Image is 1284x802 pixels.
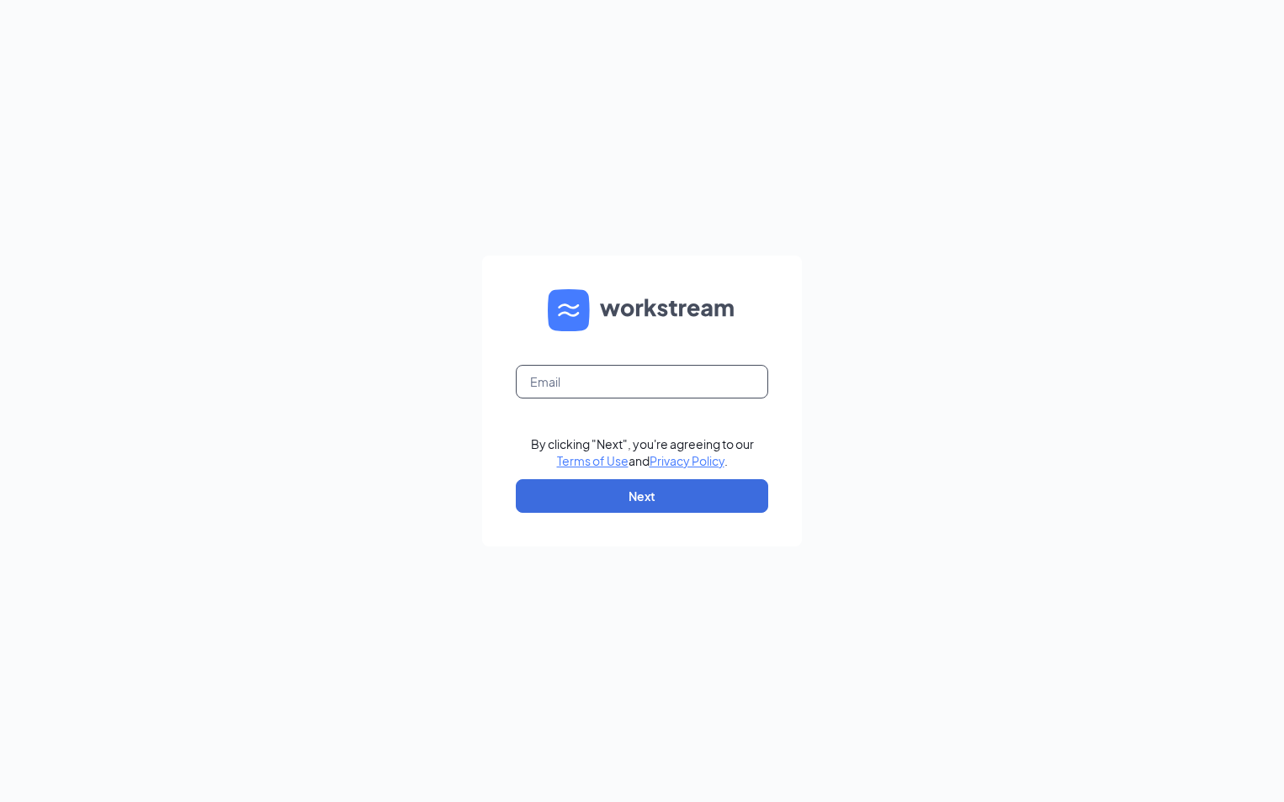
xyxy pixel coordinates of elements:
button: Next [516,479,768,513]
a: Terms of Use [557,453,629,468]
a: Privacy Policy [650,453,724,468]
img: WS logo and Workstream text [548,289,736,331]
input: Email [516,365,768,398]
div: By clicking "Next", you're agreeing to our and . [531,435,754,469]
